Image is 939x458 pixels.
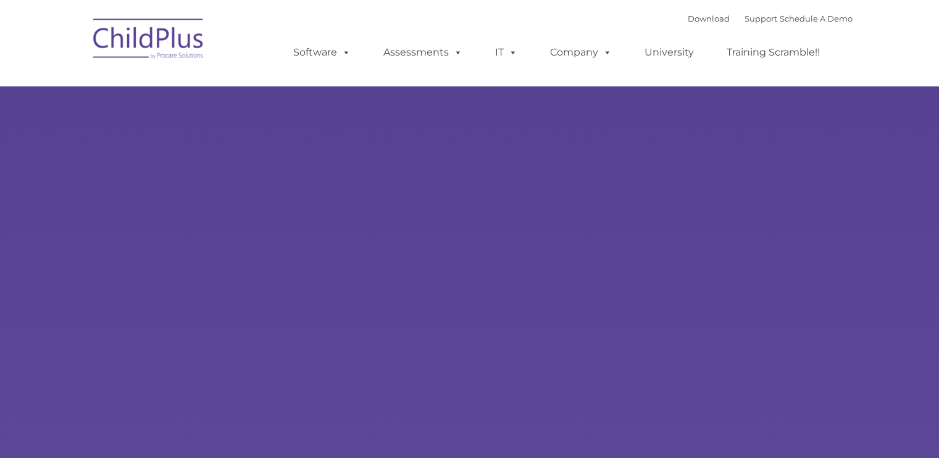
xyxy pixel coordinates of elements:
img: ChildPlus by Procare Solutions [87,10,211,72]
a: University [632,40,706,65]
a: Schedule A Demo [780,14,853,23]
font: | [688,14,853,23]
a: Assessments [371,40,475,65]
a: Company [538,40,624,65]
a: Training Scramble!! [714,40,832,65]
a: Software [281,40,363,65]
a: Download [688,14,730,23]
a: Support [745,14,777,23]
a: IT [483,40,530,65]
